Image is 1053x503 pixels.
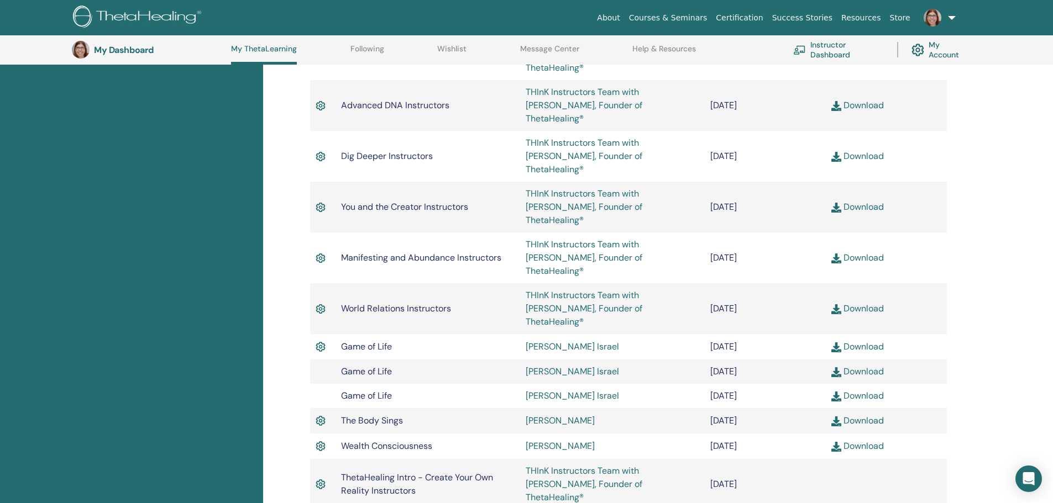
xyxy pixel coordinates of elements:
[793,45,806,55] img: chalkboard-teacher.svg
[831,253,841,263] img: download.svg
[924,9,941,27] img: default.jpg
[1015,465,1042,492] div: Open Intercom Messenger
[316,200,326,215] img: Active Certificate
[526,415,595,426] a: [PERSON_NAME]
[526,465,642,503] a: THInK Instructors Team with [PERSON_NAME], Founder of ThetaHealing®
[526,137,642,175] a: THInK Instructors Team with [PERSON_NAME], Founder of ThetaHealing®
[231,44,297,65] a: My ThetaLearning
[316,439,326,453] img: Active Certificate
[625,8,712,28] a: Courses & Seminars
[341,366,392,377] span: Game of Life
[632,44,696,62] a: Help & Resources
[831,304,841,314] img: download.svg
[768,8,837,28] a: Success Stories
[831,415,884,426] a: Download
[341,472,493,496] span: ThetaHealing Intro - Create Your Own Reality Instructors
[705,334,826,359] td: [DATE]
[526,341,619,352] a: [PERSON_NAME] Israel
[520,44,579,62] a: Message Center
[72,41,90,59] img: default.jpg
[94,45,205,55] h3: My Dashboard
[831,201,884,213] a: Download
[793,38,884,62] a: Instructor Dashboard
[886,8,915,28] a: Store
[705,433,826,459] td: [DATE]
[831,101,841,111] img: download.svg
[316,302,326,316] img: Active Certificate
[526,366,619,377] a: [PERSON_NAME] Israel
[341,415,403,426] span: The Body Sings
[831,440,884,452] a: Download
[831,341,884,352] a: Download
[831,99,884,111] a: Download
[341,99,449,111] span: Advanced DNA Instructors
[526,86,642,124] a: THInK Instructors Team with [PERSON_NAME], Founder of ThetaHealing®
[911,38,970,62] a: My Account
[711,8,767,28] a: Certification
[705,384,826,408] td: [DATE]
[73,6,205,30] img: logo.png
[350,44,384,62] a: Following
[316,414,326,428] img: Active Certificate
[316,477,326,491] img: Active Certificate
[831,303,884,314] a: Download
[831,152,841,162] img: download.svg
[526,188,642,226] a: THInK Instructors Team with [PERSON_NAME], Founder of ThetaHealing®
[705,80,826,131] td: [DATE]
[593,8,624,28] a: About
[341,390,392,401] span: Game of Life
[341,201,468,213] span: You and the Creator Instructors
[341,303,451,314] span: World Relations Instructors
[837,8,886,28] a: Resources
[831,252,884,263] a: Download
[341,440,432,452] span: Wealth Consciousness
[705,182,826,232] td: [DATE]
[526,390,619,401] a: [PERSON_NAME] Israel
[831,390,884,401] a: Download
[341,252,501,263] span: Manifesting and Abundance Instructors
[341,150,433,162] span: Dig Deeper Instructors
[316,251,326,266] img: Active Certificate
[705,232,826,283] td: [DATE]
[831,342,841,352] img: download.svg
[316,340,326,354] img: Active Certificate
[705,359,826,384] td: [DATE]
[911,41,924,59] img: cog.svg
[526,440,595,452] a: [PERSON_NAME]
[316,150,326,164] img: Active Certificate
[705,408,826,433] td: [DATE]
[526,239,642,277] a: THInK Instructors Team with [PERSON_NAME], Founder of ThetaHealing®
[437,44,467,62] a: Wishlist
[705,131,826,182] td: [DATE]
[831,203,841,213] img: download.svg
[316,99,326,113] img: Active Certificate
[831,416,841,426] img: download.svg
[831,391,841,401] img: download.svg
[831,367,841,377] img: download.svg
[705,283,826,334] td: [DATE]
[831,150,884,162] a: Download
[831,442,841,452] img: download.svg
[831,366,884,377] a: Download
[341,341,392,352] span: Game of Life
[526,289,642,327] a: THInK Instructors Team with [PERSON_NAME], Founder of ThetaHealing®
